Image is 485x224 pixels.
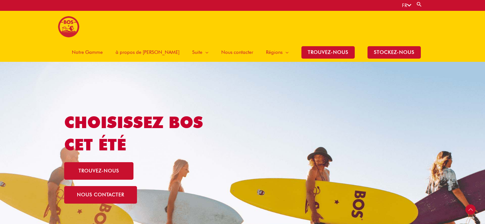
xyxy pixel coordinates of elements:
a: Notre Gamme [65,43,109,62]
span: stockez-nous [368,46,421,59]
a: FR [402,3,411,8]
span: Suite [192,43,202,62]
span: nous contacter [77,192,124,197]
a: TROUVEZ-NOUS [295,43,361,62]
a: Nous contacter [215,43,260,62]
a: trouvez-nous [64,162,133,180]
a: Suite [186,43,215,62]
a: Search button [416,1,422,7]
span: trouvez-nous [79,169,119,173]
a: stockez-nous [361,43,427,62]
a: Régions [260,43,295,62]
span: Nous contacter [221,43,253,62]
span: Notre Gamme [72,43,103,62]
img: BOS logo finals-200px [58,16,80,38]
a: nous contacter [64,186,137,204]
span: TROUVEZ-NOUS [301,46,355,59]
span: à propos de [PERSON_NAME] [116,43,179,62]
a: à propos de [PERSON_NAME] [109,43,186,62]
nav: Site Navigation [61,43,427,62]
span: Régions [266,43,283,62]
h1: Choisissez BOS cet été [64,111,225,156]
